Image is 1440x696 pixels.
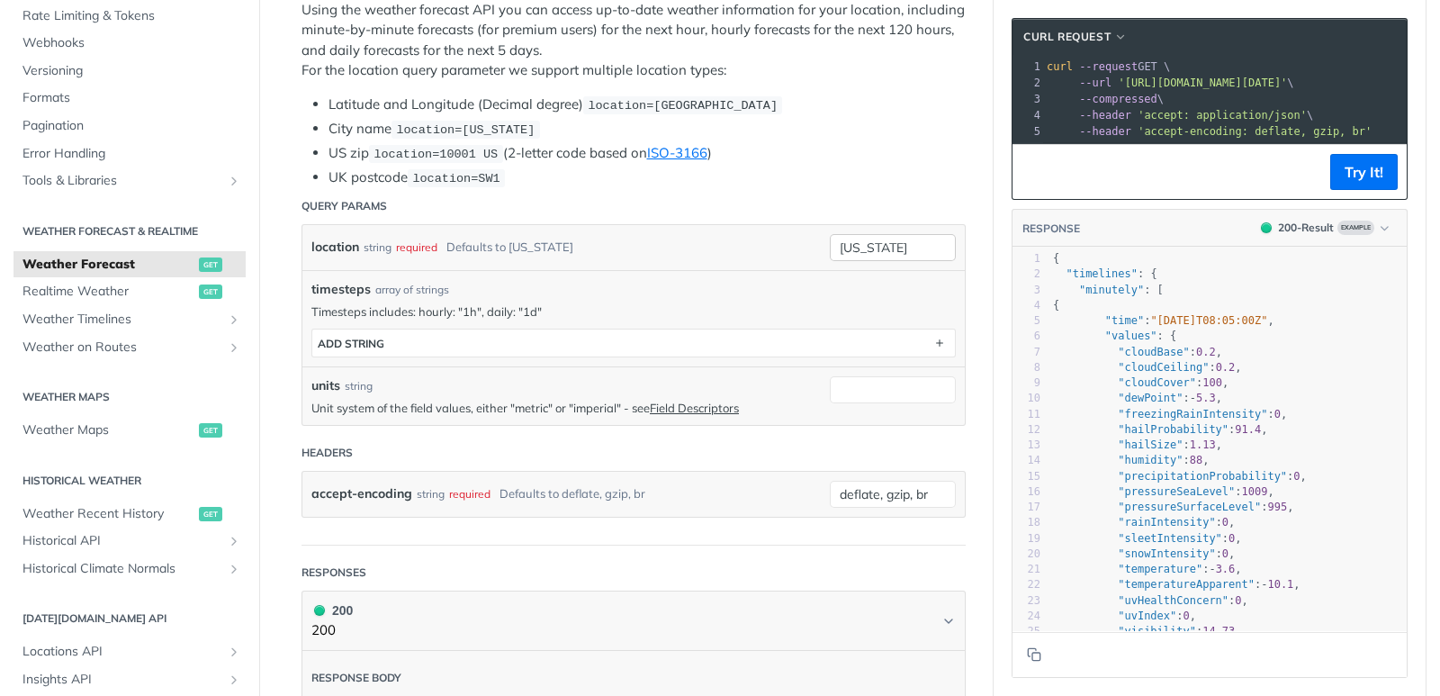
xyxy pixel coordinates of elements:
span: 10.1 [1267,578,1293,591]
div: 9 [1012,375,1040,391]
li: Latitude and Longitude (Decimal degree) [328,95,966,115]
p: Unit system of the field values, either "metric" or "imperial" - see [311,400,821,416]
li: US zip (2-letter code based on ) [328,143,966,164]
a: Locations APIShow subpages for Locations API [13,638,246,665]
h2: [DATE][DOMAIN_NAME] API [13,610,246,627]
span: "values" [1105,330,1157,342]
span: Error Handling [22,145,241,163]
h2: Weather Maps [13,389,246,405]
span: "freezingRainIntensity" [1118,408,1267,420]
span: get [199,507,222,521]
button: Show subpages for Historical API [227,534,241,548]
p: Timesteps includes: hourly: "1h", daily: "1d" [311,303,956,320]
span: : , [1053,376,1228,389]
span: { [1053,299,1059,312]
div: Defaults to deflate, gzip, br [499,481,645,507]
span: "cloudCeiling" [1118,361,1209,374]
div: 12 [1012,422,1040,438]
span: get [199,423,222,438]
a: Rate Limiting & Tokens [13,3,246,30]
div: Query Params [301,198,387,214]
span: "cloudCover" [1118,376,1196,389]
span: location=10001 US [373,148,498,161]
li: City name [328,119,966,140]
div: 23 [1012,593,1040,609]
li: UK postcode [328,167,966,188]
span: Weather Timelines [22,311,222,329]
span: : , [1053,361,1242,374]
span: "dewPoint" [1118,392,1183,404]
div: string [364,234,391,260]
button: Copy to clipboard [1021,158,1047,185]
span: Realtime Weather [22,283,194,301]
span: 100 [1202,376,1222,389]
span: location=[GEOGRAPHIC_DATA] [588,99,778,113]
span: 1009 [1242,485,1268,498]
span: 200 [314,605,325,616]
span: --compressed [1079,93,1157,105]
span: get [199,258,222,272]
span: location=SW1 [412,172,499,185]
span: : , [1053,314,1274,327]
span: "pressureSurfaceLevel" [1118,501,1261,513]
div: 1 [1012,59,1043,75]
label: units [311,376,340,395]
span: 0 [1183,610,1190,622]
span: 'accept-encoding: deflate, gzip, br' [1138,125,1372,138]
span: 0 [1235,594,1241,607]
span: 0 [1222,516,1228,529]
div: 4 [1012,107,1043,123]
span: : , [1053,610,1196,622]
span: 88 [1190,454,1202,466]
span: : , [1053,346,1222,358]
a: Insights APIShow subpages for Insights API [13,666,246,693]
span: 3.6 [1216,563,1236,575]
span: 995 [1267,501,1287,513]
span: "humidity" [1118,454,1183,466]
a: Weather on RoutesShow subpages for Weather on Routes [13,334,246,361]
a: Weather Recent Historyget [13,501,246,528]
a: ISO-3166 [647,144,707,161]
span: "snowIntensity" [1118,547,1215,560]
button: cURL Request [1017,28,1134,46]
span: 0 [1293,470,1300,483]
span: : , [1053,454,1210,466]
span: : , [1053,392,1222,404]
span: curl [1047,60,1073,73]
span: 1.13 [1190,438,1216,451]
span: Tools & Libraries [22,172,222,190]
div: 17 [1012,500,1040,515]
h2: Weather Forecast & realtime [13,223,246,240]
span: "timelines" [1066,267,1137,280]
span: 0.2 [1216,361,1236,374]
div: 15 [1012,469,1040,484]
span: "uvHealthConcern" [1118,594,1228,607]
a: Formats [13,85,246,112]
span: --request [1079,60,1138,73]
span: - [1261,578,1267,591]
span: \ [1047,109,1313,122]
div: array of strings [375,282,449,298]
div: 11 [1012,407,1040,422]
a: Weather Forecastget [13,251,246,278]
div: 4 [1012,298,1040,313]
span: : , [1053,438,1222,451]
div: 19 [1012,531,1040,547]
div: 5 [1012,123,1043,140]
div: 24 [1012,609,1040,624]
span: : , [1053,501,1293,513]
span: : { [1053,330,1176,342]
span: --header [1079,125,1131,138]
span: : , [1053,563,1242,575]
span: - [1209,563,1215,575]
span: "rainIntensity" [1118,516,1215,529]
span: --header [1079,109,1131,122]
a: Historical APIShow subpages for Historical API [13,528,246,555]
span: \ [1047,93,1164,105]
div: ADD string [318,337,384,350]
span: 0 [1228,532,1235,545]
span: "precipitationProbability" [1118,470,1287,483]
button: RESPONSE [1021,220,1081,238]
span: "sleetIntensity" [1118,532,1222,545]
span: timesteps [311,280,371,299]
